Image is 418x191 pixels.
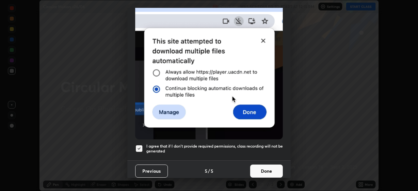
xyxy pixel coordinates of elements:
button: Done [250,165,283,178]
h5: I agree that if I don't provide required permissions, class recording will not be generated [146,144,283,154]
h4: / [208,167,210,174]
button: Previous [135,165,168,178]
h4: 5 [211,167,213,174]
h4: 5 [205,167,207,174]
